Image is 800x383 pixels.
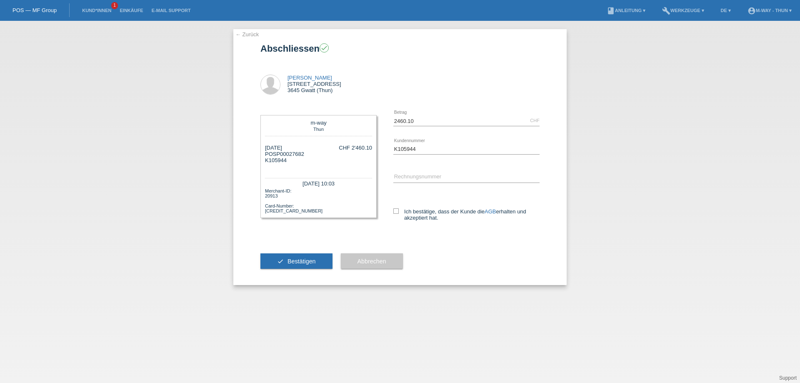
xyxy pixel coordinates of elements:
span: 1 [111,2,118,9]
a: bookAnleitung ▾ [602,8,650,13]
span: Bestätigen [287,258,316,265]
a: account_circlem-way - Thun ▾ [743,8,796,13]
label: Ich bestätige, dass der Kunde die erhalten und akzeptiert hat. [393,208,540,221]
a: AGB [485,208,496,215]
div: [STREET_ADDRESS] 3645 Gwatt (Thun) [287,75,341,93]
i: build [662,7,670,15]
div: [DATE] 10:03 [265,178,372,188]
i: check [320,44,328,52]
button: check Bestätigen [260,253,332,269]
button: Abbrechen [341,253,403,269]
a: Support [779,375,797,381]
div: CHF [530,118,540,123]
i: check [277,258,284,265]
div: m-way [267,120,370,126]
div: [DATE] POSP00027682 [265,145,304,170]
a: POS — MF Group [12,7,57,13]
a: DE ▾ [717,8,735,13]
a: ← Zurück [235,31,259,38]
div: CHF 2'460.10 [339,145,372,151]
span: Abbrechen [357,258,386,265]
a: Einkäufe [115,8,147,13]
i: account_circle [747,7,756,15]
div: Merchant-ID: 20913 Card-Number: [CREDIT_CARD_NUMBER] [265,188,372,213]
div: Thun [267,126,370,132]
a: buildWerkzeuge ▾ [658,8,708,13]
span: K105944 [265,157,287,163]
a: [PERSON_NAME] [287,75,332,81]
i: book [607,7,615,15]
a: E-Mail Support [147,8,195,13]
a: Kund*innen [78,8,115,13]
h1: Abschliessen [260,43,540,54]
